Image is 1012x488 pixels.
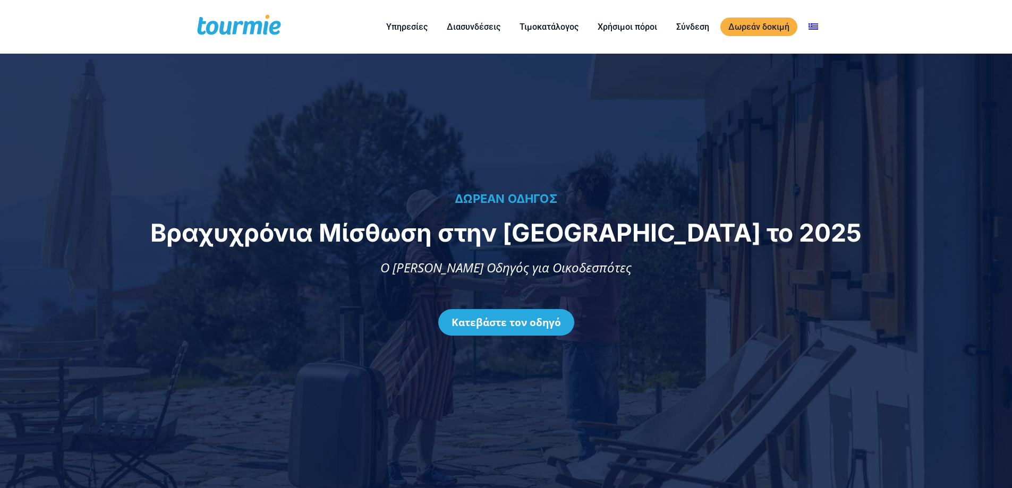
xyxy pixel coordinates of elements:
[439,20,508,33] a: Διασυνδέσεις
[150,218,862,247] span: Βραχυχρόνια Μίσθωση στην [GEOGRAPHIC_DATA] το 2025
[512,20,586,33] a: Τιμοκατάλογος
[378,20,436,33] a: Υπηρεσίες
[801,20,826,33] a: Αλλαγή σε
[438,309,574,336] a: Κατεβάστε τον οδηγό
[455,192,557,206] span: ΔΩΡΕΑΝ ΟΔΗΓΟΣ
[380,259,632,276] span: Ο [PERSON_NAME] Οδηγός για Οικοδεσπότες
[668,20,717,33] a: Σύνδεση
[720,18,797,36] a: Δωρεάν δοκιμή
[590,20,665,33] a: Χρήσιμοι πόροι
